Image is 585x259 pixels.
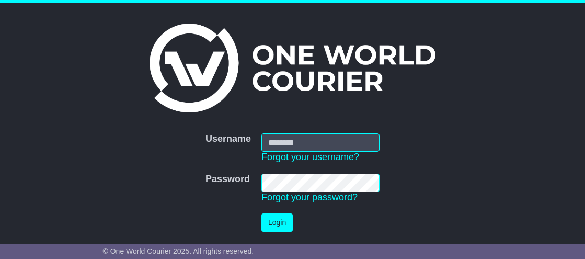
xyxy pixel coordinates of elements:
label: Username [205,133,251,145]
a: Forgot your password? [261,192,358,202]
button: Login [261,213,293,232]
img: One World [150,24,435,112]
a: Forgot your username? [261,152,359,162]
span: © One World Courier 2025. All rights reserved. [103,247,254,255]
label: Password [205,174,250,185]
